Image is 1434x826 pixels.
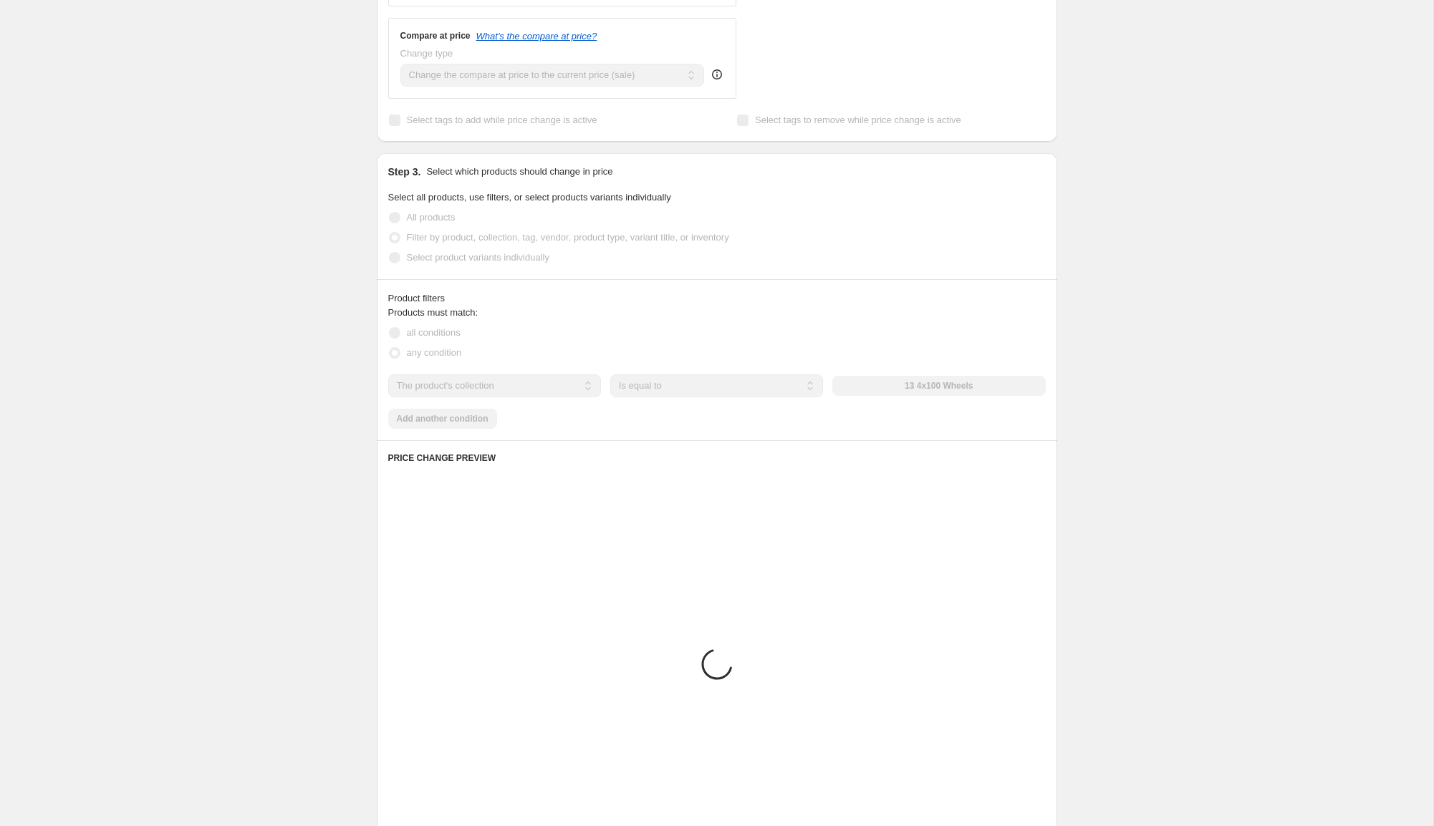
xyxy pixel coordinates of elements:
div: help [710,67,724,82]
span: Filter by product, collection, tag, vendor, product type, variant title, or inventory [407,232,729,243]
span: Change type [400,48,453,59]
span: Products must match: [388,307,478,318]
h2: Step 3. [388,165,421,179]
h3: Compare at price [400,30,471,42]
h6: PRICE CHANGE PREVIEW [388,452,1046,464]
button: What's the compare at price? [476,31,597,42]
span: Select tags to add while price change is active [407,115,597,125]
span: any condition [407,347,462,358]
div: Product filters [388,291,1046,306]
span: all conditions [407,327,461,338]
span: Select tags to remove while price change is active [755,115,961,125]
span: Select all products, use filters, or select products variants individually [388,192,671,203]
p: Select which products should change in price [426,165,612,179]
span: Select product variants individually [407,252,549,263]
span: All products [407,212,456,223]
